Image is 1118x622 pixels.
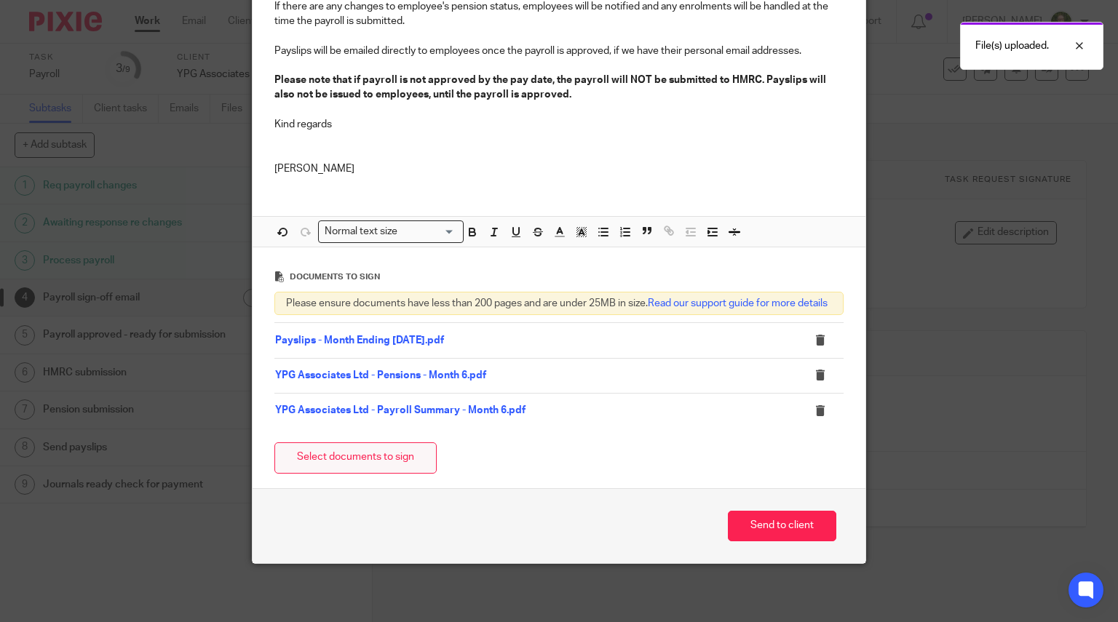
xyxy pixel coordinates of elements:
[728,511,836,542] button: Send to client
[975,39,1049,53] p: File(s) uploaded.
[274,292,844,315] div: Please ensure documents have less than 200 pages and are under 25MB in size.
[274,117,844,132] p: Kind regards
[275,370,486,380] a: YPG Associates Ltd - Pensions - Month 6.pdf
[322,224,401,239] span: Normal text size
[275,335,444,346] a: Payslips - Month Ending [DATE].pdf
[318,220,464,243] div: Search for option
[274,162,844,176] p: [PERSON_NAME]
[648,298,828,308] a: Read our support guide for more details
[290,273,380,281] span: Documents to sign
[274,442,437,474] button: Select documents to sign
[403,224,455,239] input: Search for option
[275,405,526,415] a: YPG Associates Ltd - Payroll Summary - Month 6.pdf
